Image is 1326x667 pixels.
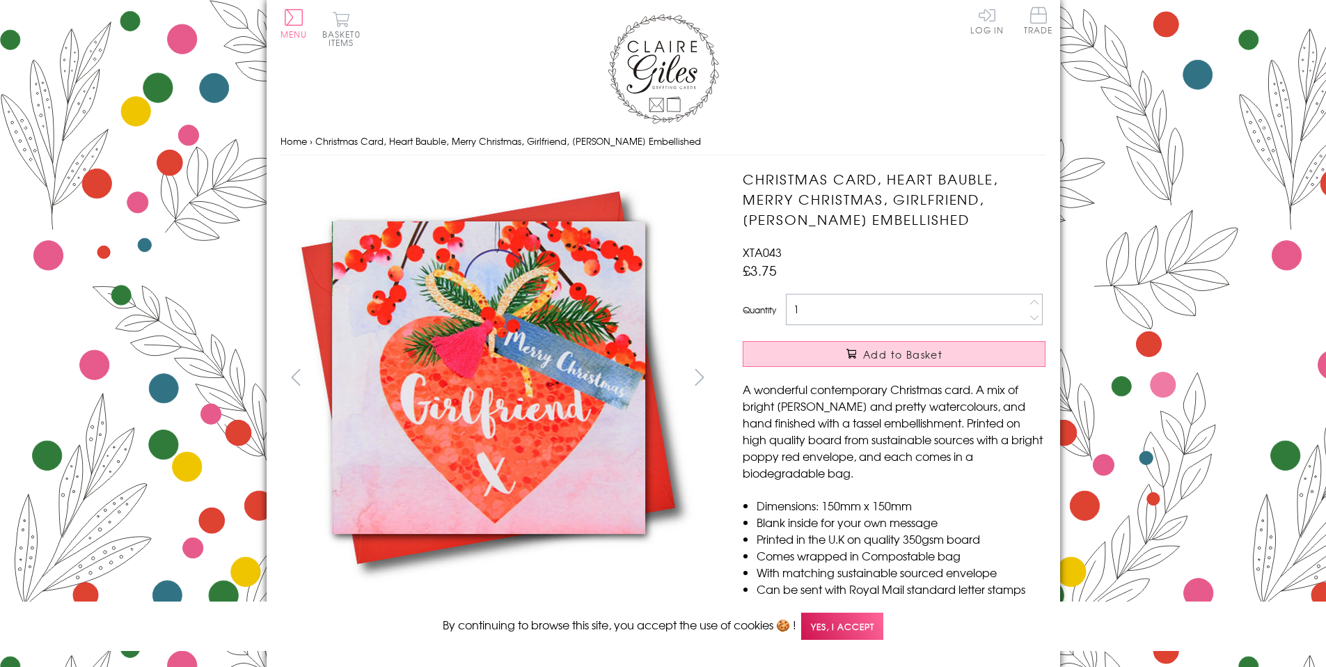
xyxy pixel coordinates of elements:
img: Claire Giles Greetings Cards [608,14,719,124]
li: With matching sustainable sourced envelope [757,564,1045,581]
button: next [684,361,715,393]
span: Christmas Card, Heart Bauble, Merry Christmas, Girlfriend, [PERSON_NAME] Embellished [315,134,701,148]
button: prev [281,361,312,393]
span: £3.75 [743,260,777,280]
h1: Christmas Card, Heart Bauble, Merry Christmas, Girlfriend, [PERSON_NAME] Embellished [743,169,1045,229]
p: A wonderful contemporary Christmas card. A mix of bright [PERSON_NAME] and pretty watercolours, a... [743,381,1045,481]
li: Can be sent with Royal Mail standard letter stamps [757,581,1045,597]
button: Menu [281,9,308,38]
img: Christmas Card, Heart Bauble, Merry Christmas, Girlfriend, Tassel Embellished [715,169,1132,587]
li: Printed in the U.K on quality 350gsm board [757,531,1045,547]
a: Trade [1024,7,1053,37]
span: Yes, I accept [801,613,883,640]
span: › [310,134,313,148]
nav: breadcrumbs [281,127,1046,156]
span: Trade [1024,7,1053,34]
li: Comes wrapped in Compostable bag [757,547,1045,564]
label: Quantity [743,304,776,316]
span: Add to Basket [863,347,942,361]
a: Home [281,134,307,148]
a: Log In [970,7,1004,34]
li: Blank inside for your own message [757,514,1045,531]
span: 0 items [329,28,361,49]
span: Menu [281,28,308,40]
li: Dimensions: 150mm x 150mm [757,497,1045,514]
span: XTA043 [743,244,782,260]
img: Christmas Card, Heart Bauble, Merry Christmas, Girlfriend, Tassel Embellished [280,169,697,586]
button: Basket0 items [322,11,361,47]
button: Add to Basket [743,341,1045,367]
